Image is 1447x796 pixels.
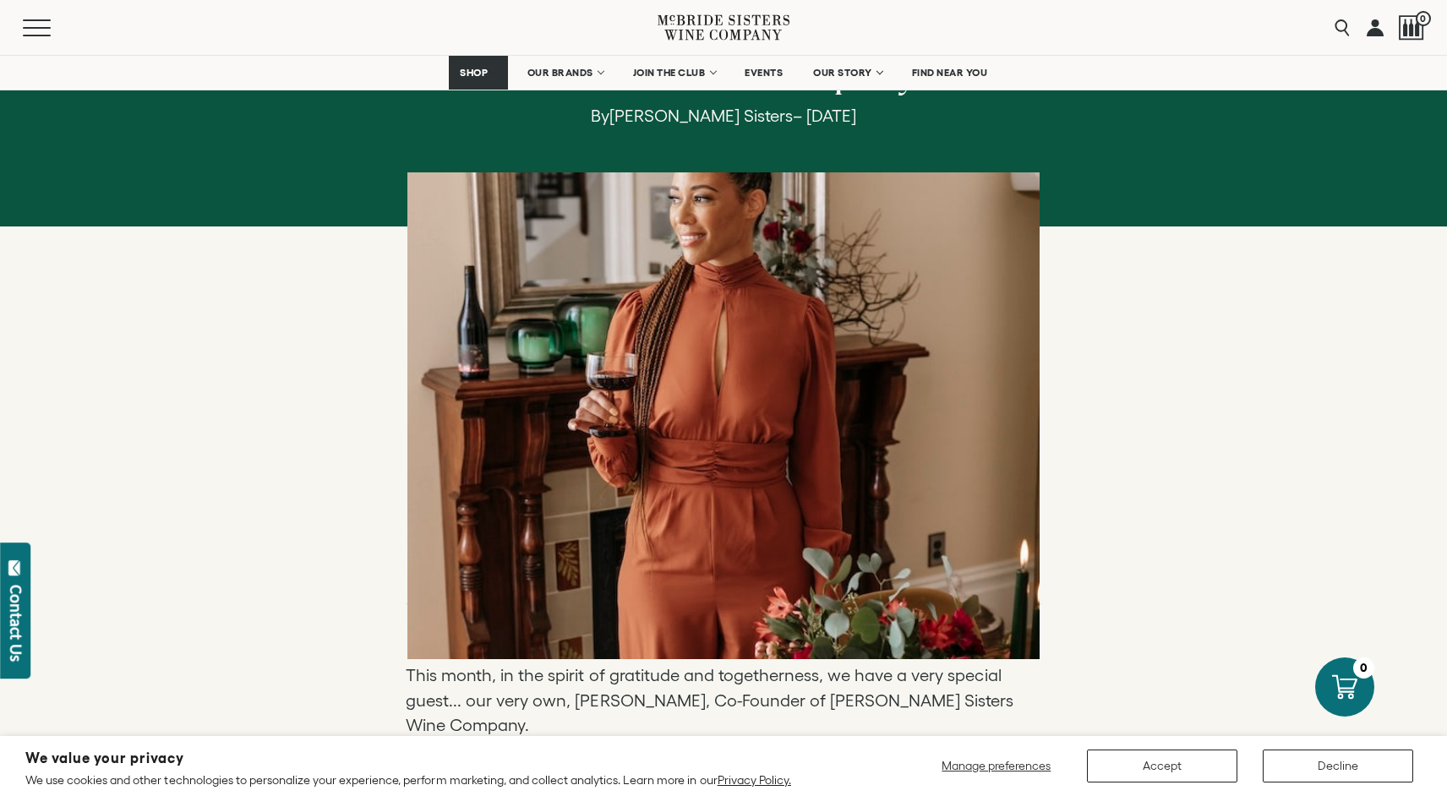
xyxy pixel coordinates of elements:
[802,56,893,90] a: OUR STORY
[23,19,84,36] button: Mobile Menu Trigger
[1416,11,1431,26] span: 0
[813,67,872,79] span: OUR STORY
[8,585,25,662] div: Contact Us
[25,751,791,766] h2: We value your privacy
[745,67,783,79] span: EVENTS
[453,106,994,126] p: By – [DATE]
[1263,750,1413,782] button: Decline
[609,106,793,125] span: [PERSON_NAME] Sisters
[527,67,593,79] span: OUR BRANDS
[718,773,791,787] a: Privacy Policy.
[516,56,614,90] a: OUR BRANDS
[25,772,791,788] p: We use cookies and other technologies to personalize your experience, perform marketing, and coll...
[622,56,726,90] a: JOIN THE CLUB
[912,67,988,79] span: FIND NEAR YOU
[901,56,999,90] a: FIND NEAR YOU
[1087,750,1237,782] button: Accept
[734,56,794,90] a: EVENTS
[449,56,508,90] a: SHOP
[931,750,1062,782] button: Manage preferences
[406,663,1041,739] p: This month, in the spirit of gratitude and togetherness, we have a very special guest... our very...
[460,67,489,79] span: SHOP
[1353,657,1374,679] div: 0
[942,759,1051,772] span: Manage preferences
[633,67,706,79] span: JOIN THE CLUB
